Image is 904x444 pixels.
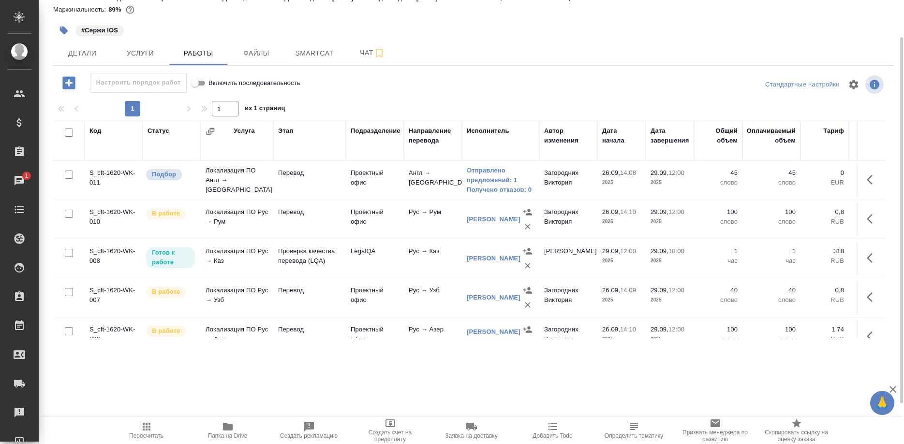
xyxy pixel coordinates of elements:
div: Автор изменения [544,126,593,145]
p: EUR [805,178,844,187]
p: 2025 [602,295,641,305]
p: В работе [152,209,180,218]
div: Дата начала [602,126,641,145]
p: Перевод [278,325,341,334]
p: слово [699,295,738,305]
p: 29.09, [651,169,668,176]
p: EUR [854,178,897,187]
button: Назначить [520,244,535,258]
p: 45 [699,168,738,178]
p: 100 [699,207,738,217]
p: Перевод [278,207,341,217]
div: Этап [278,126,293,136]
span: Услуги [117,47,163,59]
td: S_cft-1620-WK-008 [85,242,143,275]
div: Исполнитель может приступить к работе [145,246,196,269]
p: Подбор [152,170,176,179]
span: 🙏 [874,393,890,413]
td: Загородних Виктория [539,163,597,197]
p: 2025 [651,256,689,266]
p: 2025 [651,295,689,305]
div: Статус [148,126,169,136]
p: 1 [747,246,796,256]
td: S_cft-1620-WK-006 [85,320,143,354]
p: 0,8 [805,207,844,217]
div: Код [89,126,101,136]
td: Рус → Каз [404,242,462,275]
p: 12:00 [620,247,636,255]
p: Готов к работе [152,248,189,267]
a: Получено отказов: 0 [467,185,534,195]
p: 26.09, [602,208,620,215]
a: Отправлено предложений: 1 [467,166,534,185]
p: 29.09, [651,208,668,215]
button: 764.50 RUB; 0.00 EUR; [124,3,136,16]
p: 2025 [602,334,641,344]
td: Проектный офис [346,163,404,197]
td: Загородних Виктория [539,320,597,354]
span: Детали [59,47,105,59]
p: слово [747,217,796,227]
p: 0 [805,168,844,178]
div: Подразделение [351,126,400,136]
div: split button [763,77,842,92]
p: 26.09, [602,169,620,176]
p: слово [699,217,738,227]
td: Локализация ПО Рус → Каз [201,242,273,275]
div: Направление перевода [409,126,457,145]
p: 2025 [651,334,689,344]
p: RUB [805,334,844,344]
td: S_cft-1620-WK-010 [85,202,143,236]
p: 40 [747,286,796,295]
td: Проектный офис [346,320,404,354]
svg: Подписаться [373,47,385,59]
button: Удалить [520,337,535,351]
p: 2025 [602,256,641,266]
p: RUB [805,295,844,305]
p: слово [747,295,796,305]
div: Тариф [823,126,844,136]
p: 0,8 [805,286,844,295]
p: слово [747,178,796,187]
p: 32 [854,286,897,295]
td: Рус → Азер [404,320,462,354]
td: LegalQA [346,242,404,275]
button: Назначить [520,283,535,298]
button: Сгруппировать [206,127,215,136]
span: Файлы [233,47,280,59]
p: 2025 [651,217,689,227]
p: 318 [854,246,897,256]
td: Англ → [GEOGRAPHIC_DATA] [404,163,462,197]
span: Чат [349,47,396,59]
button: Назначить [520,205,535,219]
button: Удалить [520,298,535,312]
td: S_cft-1620-WK-007 [85,281,143,315]
td: Локализация ПО Рус → Азер [201,320,273,354]
p: RUB [854,334,897,344]
p: 2025 [602,178,641,187]
p: 18:00 [668,247,684,255]
td: Локализация ПО Рус → Рум [201,202,273,236]
td: Загородних Виктория [539,281,597,315]
p: Перевод [278,286,341,295]
p: 29.09, [602,247,620,255]
p: 12:00 [668,169,684,176]
p: RUB [854,256,897,266]
p: В работе [152,287,180,297]
p: В работе [152,326,180,336]
td: Проектный офис [346,281,404,315]
td: Локализация ПО Англ → [GEOGRAPHIC_DATA] [201,161,273,200]
div: Исполнитель выполняет работу [145,286,196,299]
p: час [747,256,796,266]
td: Рус → Рум [404,202,462,236]
span: Посмотреть информацию [865,75,886,94]
p: RUB [805,217,844,227]
p: 12:00 [668,286,684,294]
p: 318 [805,246,844,256]
p: RUB [805,256,844,266]
p: 26.09, [602,326,620,333]
div: Услуга [234,126,254,136]
p: 2025 [651,178,689,187]
p: #Сержи IOS [81,26,118,35]
button: Добавить работу [56,73,82,93]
